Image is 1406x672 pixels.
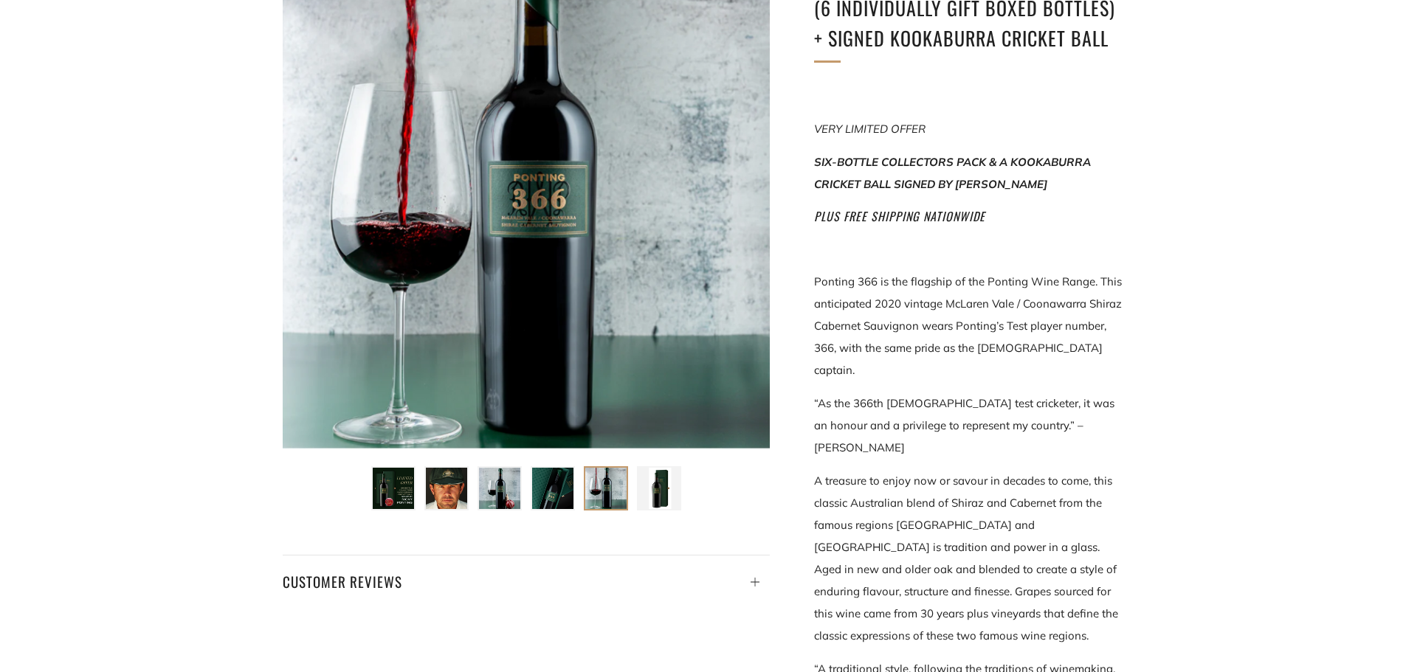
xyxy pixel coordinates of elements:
[585,468,627,509] img: Load image into Gallery viewer, Ponting &#39;366&#39; Shiraz Cabernet 2021 (6 individually gift b...
[283,555,770,594] a: Customer Reviews
[814,274,1122,377] span: Ponting 366 is the flagship of the Ponting Wine Range. This anticipated 2020 vintage McLaren Vale...
[814,418,1083,454] span: represent my country.” – [PERSON_NAME]
[814,207,985,225] em: PLUS FREE SHIPPING NATIONWIDE
[814,155,1091,191] em: SIX-BOTTLE COLLECTORS PACK & A KOOKABURRA CRICKET BALL SIGNED BY [PERSON_NAME]
[814,396,1114,432] span: “As the 366th [DEMOGRAPHIC_DATA] test cricketer, it was an honour and a privilege to
[283,569,770,594] h4: Customer Reviews
[584,466,628,510] button: Load image into Gallery viewer, Ponting &#39;366&#39; Shiraz Cabernet 2021 (6 individually gift b...
[479,468,520,509] img: Load image into Gallery viewer, Ponting &#39;366&#39; Shiraz Cabernet 2021 (6 individually gift b...
[638,468,680,509] img: Load image into Gallery viewer, Ponting &#39;366&#39; Shiraz Cabernet 2021 (6 individually gift b...
[814,122,926,136] em: VERY LIMITED OFFER
[426,468,467,509] img: Load image into Gallery viewer, Ponting &#39;366&#39; Shiraz Cabernet 2021 (6 individually gift b...
[814,470,1124,647] p: A treasure to enjoy now or savour in decades to come, this classic Australian blend of Shiraz and...
[373,468,414,509] img: Load image into Gallery viewer, Ponting &#39;366&#39; Shiraz Cabernet 2021 (6 individually gift b...
[532,468,573,509] img: Load image into Gallery viewer, Ponting &#39;366&#39; Shiraz Cabernet 2021 (6 individually gift b...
